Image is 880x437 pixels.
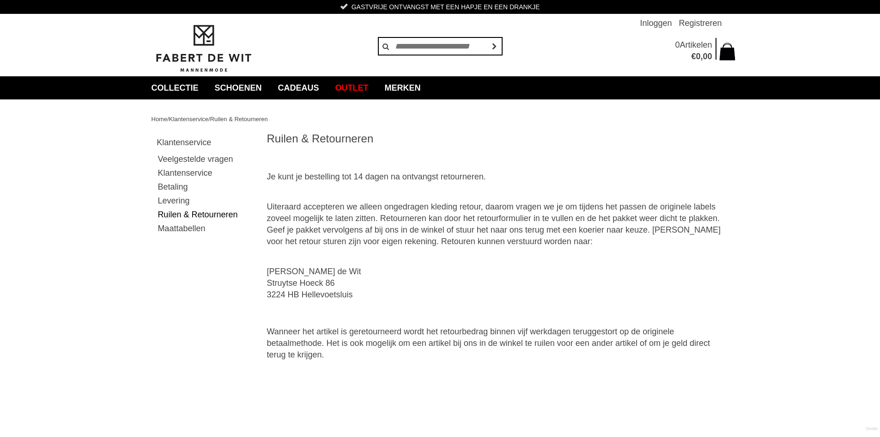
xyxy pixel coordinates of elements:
a: Levering [157,194,255,208]
span: 0 [696,52,700,61]
span: € [691,52,696,61]
h3: Klantenservice [157,137,255,148]
a: Registreren [679,14,722,32]
a: Ruilen & Retourneren [157,208,255,222]
span: / [167,116,169,123]
a: Inloggen [640,14,672,32]
a: Betaling [157,180,255,194]
a: Home [152,116,168,123]
a: Schoenen [208,76,269,99]
a: collectie [145,76,206,99]
a: Merken [378,76,428,99]
p: Je kunt je bestelling tot 14 dagen na ontvangst retourneren. [267,171,729,183]
a: Cadeaus [271,76,326,99]
a: Klantenservice [157,166,255,180]
h1: Ruilen & Retourneren [267,132,729,146]
a: Maattabellen [157,222,255,235]
img: Fabert de Wit [152,24,255,74]
p: Uiteraard accepteren we alleen ongedragen kleding retour, daarom vragen we je om tijdens het pass... [267,190,729,259]
span: Artikelen [680,40,712,49]
a: Divide [866,423,878,435]
a: Ruilen & Retourneren [210,116,268,123]
a: Klantenservice [169,116,208,123]
span: / [208,116,210,123]
span: , [700,52,703,61]
span: 00 [703,52,712,61]
p: Wanneer het artikel is geretourneerd wordt het retourbedrag binnen vijf werkdagen teruggestort op... [267,326,729,361]
a: Outlet [328,76,376,99]
a: Veelgestelde vragen [157,152,255,166]
span: 0 [675,40,680,49]
p: [PERSON_NAME] de Wit Struytse Hoeck 86 3224 HB Hellevoetsluis [267,266,729,301]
